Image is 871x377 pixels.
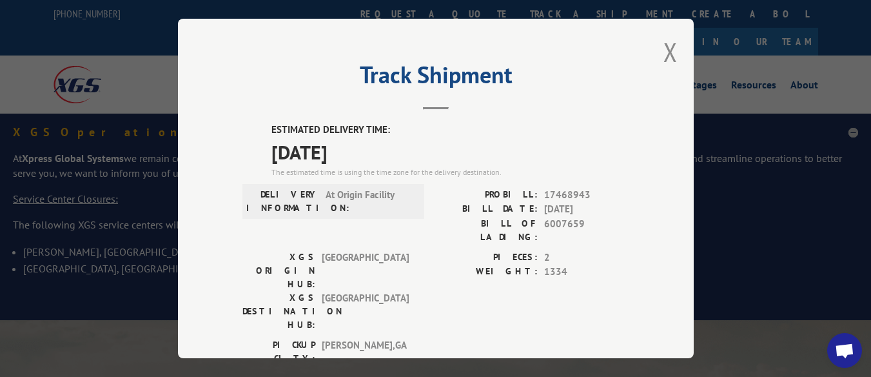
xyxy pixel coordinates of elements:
[242,291,315,332] label: XGS DESTINATION HUB:
[242,338,315,365] label: PICKUP CITY:
[242,250,315,291] label: XGS ORIGIN HUB:
[544,265,629,280] span: 1334
[246,188,319,215] label: DELIVERY INFORMATION:
[827,333,862,368] a: Open chat
[436,217,538,244] label: BILL OF LADING:
[436,188,538,203] label: PROBILL:
[544,217,629,244] span: 6007659
[271,138,629,167] span: [DATE]
[544,188,629,203] span: 17468943
[663,35,678,69] button: Close modal
[544,250,629,265] span: 2
[436,250,538,265] label: PIECES:
[322,338,409,365] span: [PERSON_NAME] , GA
[436,265,538,280] label: WEIGHT:
[242,66,629,90] h2: Track Shipment
[271,123,629,138] label: ESTIMATED DELIVERY TIME:
[322,250,409,291] span: [GEOGRAPHIC_DATA]
[271,167,629,178] div: The estimated time is using the time zone for the delivery destination.
[544,202,629,217] span: [DATE]
[436,202,538,217] label: BILL DATE:
[322,291,409,332] span: [GEOGRAPHIC_DATA]
[326,188,413,215] span: At Origin Facility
